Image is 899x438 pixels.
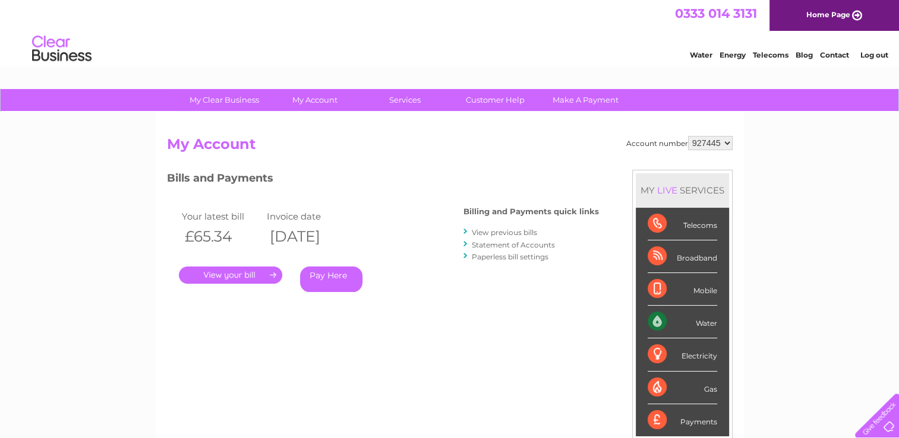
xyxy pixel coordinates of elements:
[472,240,555,249] a: Statement of Accounts
[167,136,733,158] h2: My Account
[179,208,264,224] td: Your latest bill
[167,170,599,191] h3: Bills and Payments
[31,31,92,67] img: logo.png
[300,266,362,292] a: Pay Here
[655,185,680,196] div: LIVE
[648,404,717,436] div: Payments
[626,136,733,150] div: Account number
[636,173,729,207] div: MY SERVICES
[820,50,849,59] a: Contact
[753,50,788,59] a: Telecoms
[675,6,757,21] a: 0333 014 3131
[264,224,349,249] th: [DATE]
[537,89,635,111] a: Make A Payment
[264,208,349,224] td: Invoice date
[266,89,364,111] a: My Account
[648,273,717,306] div: Mobile
[796,50,813,59] a: Blog
[463,207,599,216] h4: Billing and Payments quick links
[648,372,717,404] div: Gas
[179,224,264,249] th: £65.34
[446,89,544,111] a: Customer Help
[175,89,273,111] a: My Clear Business
[648,306,717,338] div: Water
[169,7,731,58] div: Clear Business is a trading name of Verastar Limited (registered in [GEOGRAPHIC_DATA] No. 3667643...
[860,50,888,59] a: Log out
[648,240,717,273] div: Broadband
[356,89,454,111] a: Services
[179,266,282,284] a: .
[648,338,717,371] div: Electricity
[472,252,548,261] a: Paperless bill settings
[472,228,537,237] a: View previous bills
[648,208,717,240] div: Telecoms
[690,50,712,59] a: Water
[720,50,746,59] a: Energy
